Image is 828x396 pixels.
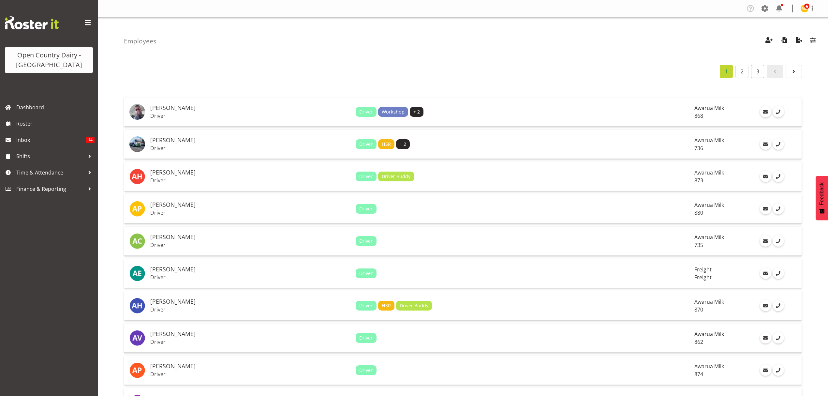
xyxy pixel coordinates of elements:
[694,338,703,345] span: 862
[359,108,373,115] span: Driver
[150,298,350,305] h5: [PERSON_NAME]
[694,330,724,338] span: Awarua Milk
[382,108,405,115] span: Workshop
[773,171,784,182] a: Call Employee
[16,119,95,129] span: Roster
[16,151,85,161] span: Shifts
[382,141,391,148] span: HSR
[773,364,784,376] a: Call Employee
[792,34,806,48] button: Export Employees
[150,177,350,184] p: Driver
[150,371,350,377] p: Driver
[760,300,771,311] a: Email Employee
[694,241,703,249] span: 735
[86,137,95,143] span: 14
[694,363,724,370] span: Awarua Milk
[150,306,350,313] p: Driver
[150,113,350,119] p: Driver
[694,104,724,112] span: Awarua Milk
[786,65,802,78] a: Page 2.
[773,203,784,214] a: Call Employee
[124,38,156,45] h4: Employees
[694,112,703,119] span: 868
[694,177,703,184] span: 873
[806,34,820,48] button: Filter Employees
[816,176,828,220] button: Feedback - Show survey
[129,233,145,249] img: andrew-crawford10983.jpg
[773,267,784,279] a: Call Employee
[773,300,784,311] a: Call Employee
[16,168,85,177] span: Time & Attendance
[359,173,373,180] span: Driver
[359,205,373,212] span: Driver
[150,363,350,370] h5: [PERSON_NAME]
[694,209,703,216] span: 880
[760,203,771,214] a: Email Employee
[760,267,771,279] a: Email Employee
[694,145,703,152] span: 736
[129,330,145,346] img: andy-van-brecht9849.jpg
[16,135,86,145] span: Inbox
[694,169,724,176] span: Awarua Milk
[413,108,420,115] span: + 2
[400,302,428,309] span: Driver Buddy
[382,173,410,180] span: Driver Buddy
[5,16,59,29] img: Rosterit website logo
[694,201,724,208] span: Awarua Milk
[359,334,373,342] span: Driver
[150,145,350,151] p: Driver
[150,331,350,337] h5: [PERSON_NAME]
[150,339,350,345] p: Driver
[129,201,145,217] img: andrew-poole7464.jpg
[694,371,703,378] span: 874
[359,367,373,374] span: Driver
[129,266,145,281] img: andy-earnshaw7380.jpg
[150,105,350,111] h5: [PERSON_NAME]
[694,137,724,144] span: Awarua Milk
[129,104,145,120] img: alan-rolton04c296bc37223c8dd08f2cd7387a414a.png
[760,332,771,343] a: Email Employee
[777,34,791,48] button: Import Employees
[359,270,373,277] span: Driver
[359,141,373,148] span: Driver
[129,362,145,378] img: annette-parker10197.jpg
[150,266,350,273] h5: [PERSON_NAME]
[735,65,748,78] a: Page 2.
[773,332,784,343] a: Call Employee
[694,306,703,313] span: 870
[16,102,95,112] span: Dashboard
[762,34,776,48] button: Create Employees
[150,169,350,176] h5: [PERSON_NAME]
[694,298,724,305] span: Awarua Milk
[819,182,825,205] span: Feedback
[150,242,350,248] p: Driver
[150,234,350,240] h5: [PERSON_NAME]
[129,169,145,184] img: andrew-henderson7383.jpg
[359,302,373,309] span: Driver
[767,65,783,78] a: Page 0.
[751,65,764,78] a: Page 3.
[359,237,373,245] span: Driver
[773,106,784,117] a: Call Employee
[773,138,784,150] a: Call Employee
[150,202,350,208] h5: [PERSON_NAME]
[773,235,784,247] a: Call Employee
[400,141,406,148] span: + 2
[760,364,771,376] a: Email Employee
[11,50,86,70] div: Open Country Dairy - [GEOGRAPHIC_DATA]
[694,274,712,281] span: Freight
[150,274,350,281] p: Driver
[760,171,771,182] a: Email Employee
[150,209,350,216] p: Driver
[801,5,808,12] img: milk-reception-awarua7542.jpg
[760,235,771,247] a: Email Employee
[129,298,145,313] img: andy-haywood7381.jpg
[694,234,724,241] span: Awarua Milk
[760,106,771,117] a: Email Employee
[16,184,85,194] span: Finance & Reporting
[129,136,145,152] img: andrew-muirad45df72db9e0ef9b86311889fb83021.png
[150,137,350,144] h5: [PERSON_NAME]
[760,138,771,150] a: Email Employee
[382,302,391,309] span: HSR
[694,266,712,273] span: Freight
